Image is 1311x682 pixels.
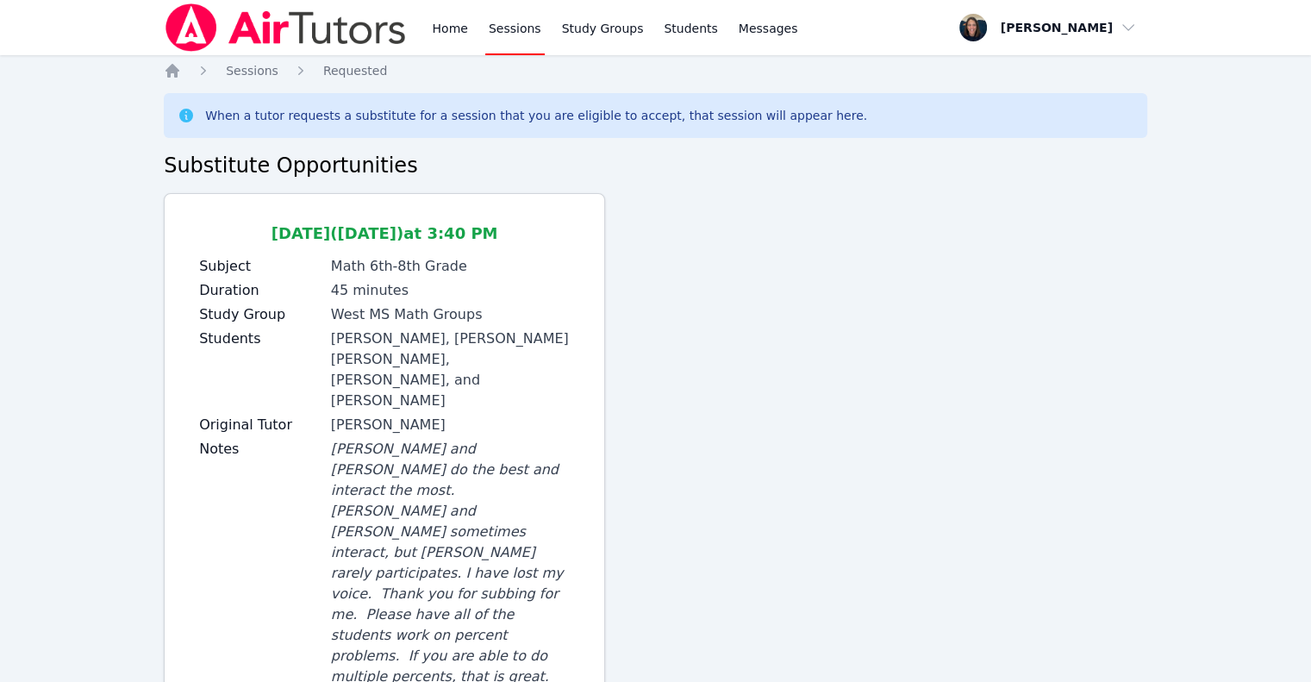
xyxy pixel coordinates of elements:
label: Duration [199,280,321,301]
label: Original Tutor [199,415,321,435]
a: Sessions [226,62,278,79]
div: When a tutor requests a substitute for a session that you are eligible to accept, that session wi... [205,107,867,124]
label: Subject [199,256,321,277]
nav: Breadcrumb [164,62,1147,79]
h2: Substitute Opportunities [164,152,1147,179]
span: Requested [323,64,387,78]
a: Requested [323,62,387,79]
span: Sessions [226,64,278,78]
label: Students [199,328,321,349]
div: 45 minutes [331,280,570,301]
div: [PERSON_NAME], [PERSON_NAME] [PERSON_NAME], [PERSON_NAME], and [PERSON_NAME] [331,328,570,411]
div: West MS Math Groups [331,304,570,325]
div: Math 6th-8th Grade [331,256,570,277]
img: Air Tutors [164,3,408,52]
label: Notes [199,439,321,460]
span: [DATE] ([DATE]) at 3:40 PM [272,224,498,242]
span: Messages [739,20,798,37]
label: Study Group [199,304,321,325]
div: [PERSON_NAME] [331,415,570,435]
